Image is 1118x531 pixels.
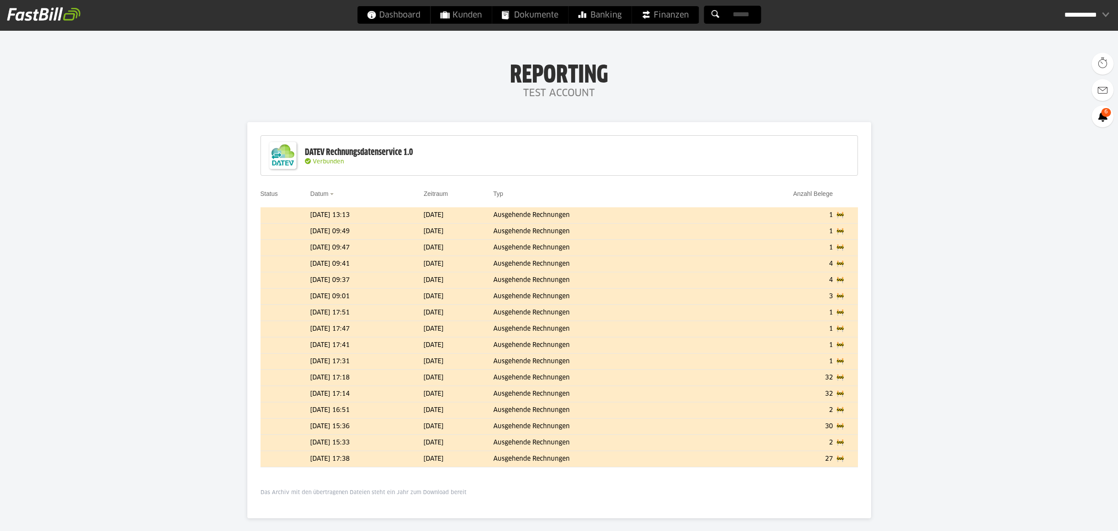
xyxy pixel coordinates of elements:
[493,240,713,256] td: Ausgehende Rechnungen
[836,207,858,224] td: 🚧
[836,305,858,321] td: 🚧
[836,256,858,272] td: 🚧
[423,272,493,289] td: [DATE]
[641,6,689,24] span: Finanzen
[423,305,493,321] td: [DATE]
[310,190,328,197] a: Datum
[493,386,713,402] td: Ausgehende Rechnungen
[568,6,631,24] a: Banking
[261,489,858,496] p: Das Archiv mit den übertragenen Dateien steht ein Jahr zum Download bereit
[493,435,713,451] td: Ausgehende Rechnungen
[310,451,423,467] td: [DATE] 17:38
[502,6,558,24] span: Dokumente
[431,6,492,24] a: Kunden
[310,289,423,305] td: [DATE] 09:01
[793,190,832,197] a: Anzahl Belege
[836,386,858,402] td: 🚧
[1101,108,1111,117] span: 6
[493,337,713,354] td: Ausgehende Rechnungen
[310,240,423,256] td: [DATE] 09:47
[493,272,713,289] td: Ausgehende Rechnungen
[310,256,423,272] td: [DATE] 09:41
[423,207,493,224] td: [DATE]
[88,62,1030,85] h1: Reporting
[632,6,698,24] a: Finanzen
[713,272,836,289] td: 4
[713,386,836,402] td: 32
[493,419,713,435] td: Ausgehende Rechnungen
[713,354,836,370] td: 1
[836,337,858,354] td: 🚧
[310,386,423,402] td: [DATE] 17:14
[423,435,493,451] td: [DATE]
[493,190,503,197] a: Typ
[423,370,493,386] td: [DATE]
[310,354,423,370] td: [DATE] 17:31
[310,272,423,289] td: [DATE] 09:37
[310,370,423,386] td: [DATE] 17:18
[310,337,423,354] td: [DATE] 17:41
[713,240,836,256] td: 1
[440,6,482,24] span: Kunden
[310,402,423,419] td: [DATE] 16:51
[713,289,836,305] td: 3
[423,256,493,272] td: [DATE]
[423,402,493,419] td: [DATE]
[493,321,713,337] td: Ausgehende Rechnungen
[423,289,493,305] td: [DATE]
[713,435,836,451] td: 2
[836,402,858,419] td: 🚧
[713,207,836,224] td: 1
[493,402,713,419] td: Ausgehende Rechnungen
[493,370,713,386] td: Ausgehende Rechnungen
[713,224,836,240] td: 1
[7,7,80,21] img: fastbill_logo_white.png
[357,6,430,24] a: Dashboard
[713,321,836,337] td: 1
[310,305,423,321] td: [DATE] 17:51
[836,354,858,370] td: 🚧
[423,190,448,197] a: Zeitraum
[713,370,836,386] td: 32
[310,207,423,224] td: [DATE] 13:13
[713,337,836,354] td: 1
[836,451,858,467] td: 🚧
[836,272,858,289] td: 🚧
[713,419,836,435] td: 30
[423,224,493,240] td: [DATE]
[423,240,493,256] td: [DATE]
[836,321,858,337] td: 🚧
[836,240,858,256] td: 🚧
[423,386,493,402] td: [DATE]
[423,451,493,467] td: [DATE]
[423,321,493,337] td: [DATE]
[836,419,858,435] td: 🚧
[713,402,836,419] td: 2
[836,435,858,451] td: 🚧
[836,370,858,386] td: 🚧
[493,207,713,224] td: Ausgehende Rechnungen
[493,354,713,370] td: Ausgehende Rechnungen
[493,305,713,321] td: Ausgehende Rechnungen
[713,305,836,321] td: 1
[423,419,493,435] td: [DATE]
[836,224,858,240] td: 🚧
[310,435,423,451] td: [DATE] 15:33
[330,193,336,195] img: sort_desc.gif
[367,6,420,24] span: Dashboard
[493,451,713,467] td: Ausgehende Rechnungen
[1092,105,1114,127] a: 6
[713,451,836,467] td: 27
[261,190,278,197] a: Status
[310,419,423,435] td: [DATE] 15:36
[578,6,622,24] span: Banking
[493,224,713,240] td: Ausgehende Rechnungen
[713,256,836,272] td: 4
[423,354,493,370] td: [DATE]
[310,321,423,337] td: [DATE] 17:47
[493,256,713,272] td: Ausgehende Rechnungen
[423,337,493,354] td: [DATE]
[313,159,344,165] span: Verbunden
[305,147,413,158] div: DATEV Rechnungsdatenservice 1.0
[836,289,858,305] td: 🚧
